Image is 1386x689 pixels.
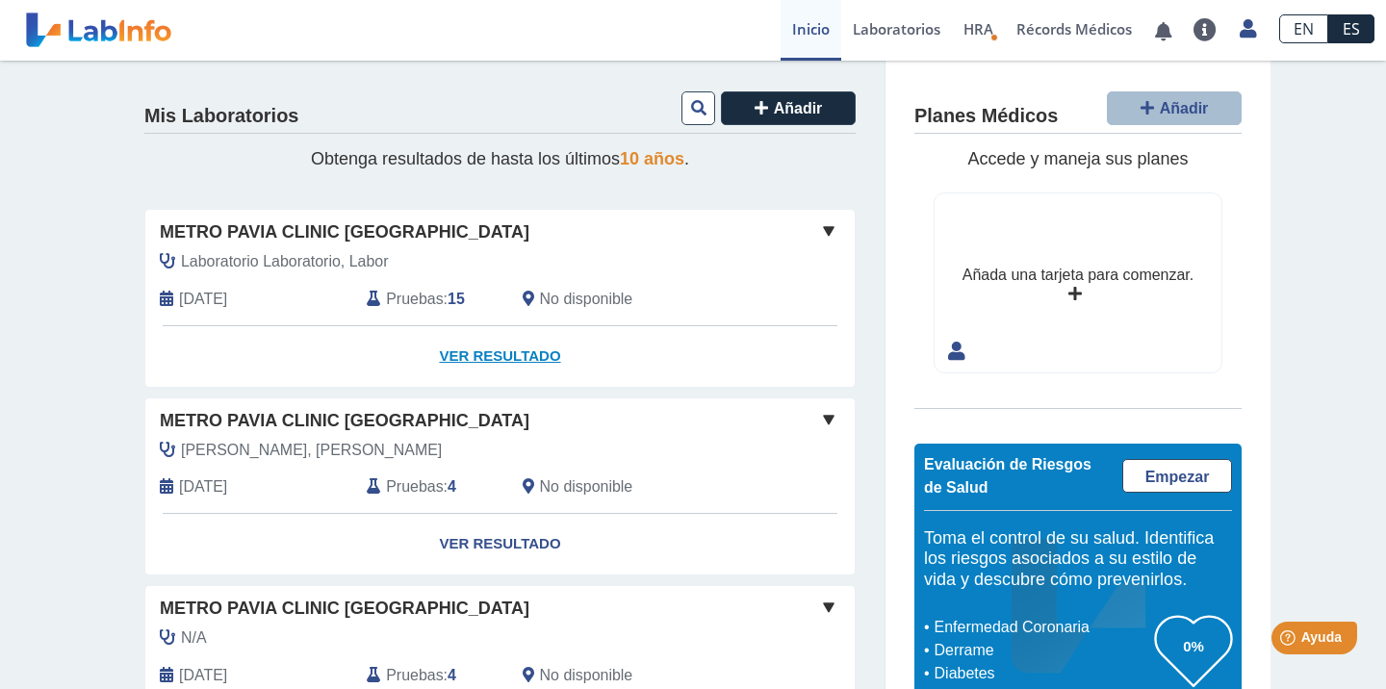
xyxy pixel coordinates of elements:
a: Ver Resultado [145,326,855,387]
div: : [352,475,507,498]
button: Añadir [721,91,856,125]
b: 4 [448,478,456,495]
span: N/A [181,626,207,650]
span: Pruebas [386,475,443,498]
span: Pruebas [386,664,443,687]
span: Pruebas [386,288,443,311]
span: Añadir [774,100,823,116]
span: Acevedo Quinones, Maribel [181,439,442,462]
span: Metro Pavia Clinic [GEOGRAPHIC_DATA] [160,219,529,245]
span: Accede y maneja sus planes [967,149,1188,168]
a: Ver Resultado [145,514,855,574]
span: No disponible [540,288,633,311]
a: EN [1279,14,1328,43]
h5: Toma el control de su salud. Identifica los riesgos asociados a su estilo de vida y descubre cómo... [924,528,1232,591]
span: Añadir [1160,100,1209,116]
h3: 0% [1155,634,1232,658]
div: Añada una tarjeta para comenzar. [962,264,1193,287]
span: Evaluación de Riesgos de Salud [924,456,1091,496]
b: 4 [448,667,456,683]
div: : [352,288,507,311]
div: : [352,664,507,687]
span: Empezar [1145,469,1210,485]
span: 2025-08-07 [179,288,227,311]
button: Añadir [1107,91,1242,125]
h4: Planes Médicos [914,105,1058,128]
span: Metro Pavia Clinic [GEOGRAPHIC_DATA] [160,596,529,622]
li: Derrame [929,639,1155,662]
a: ES [1328,14,1374,43]
span: 2024-12-06 [179,664,227,687]
span: No disponible [540,664,633,687]
span: Metro Pavia Clinic [GEOGRAPHIC_DATA] [160,408,529,434]
iframe: Help widget launcher [1215,614,1365,668]
li: Enfermedad Coronaria [929,616,1155,639]
span: Laboratorio Laboratorio, Labor [181,250,389,273]
span: HRA [963,19,993,38]
h4: Mis Laboratorios [144,105,298,128]
span: Obtenga resultados de hasta los últimos . [311,149,689,168]
span: 2025-02-05 [179,475,227,498]
span: No disponible [540,475,633,498]
span: 10 años [620,149,684,168]
a: Empezar [1122,459,1232,493]
b: 15 [448,291,465,307]
li: Diabetes [929,662,1155,685]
